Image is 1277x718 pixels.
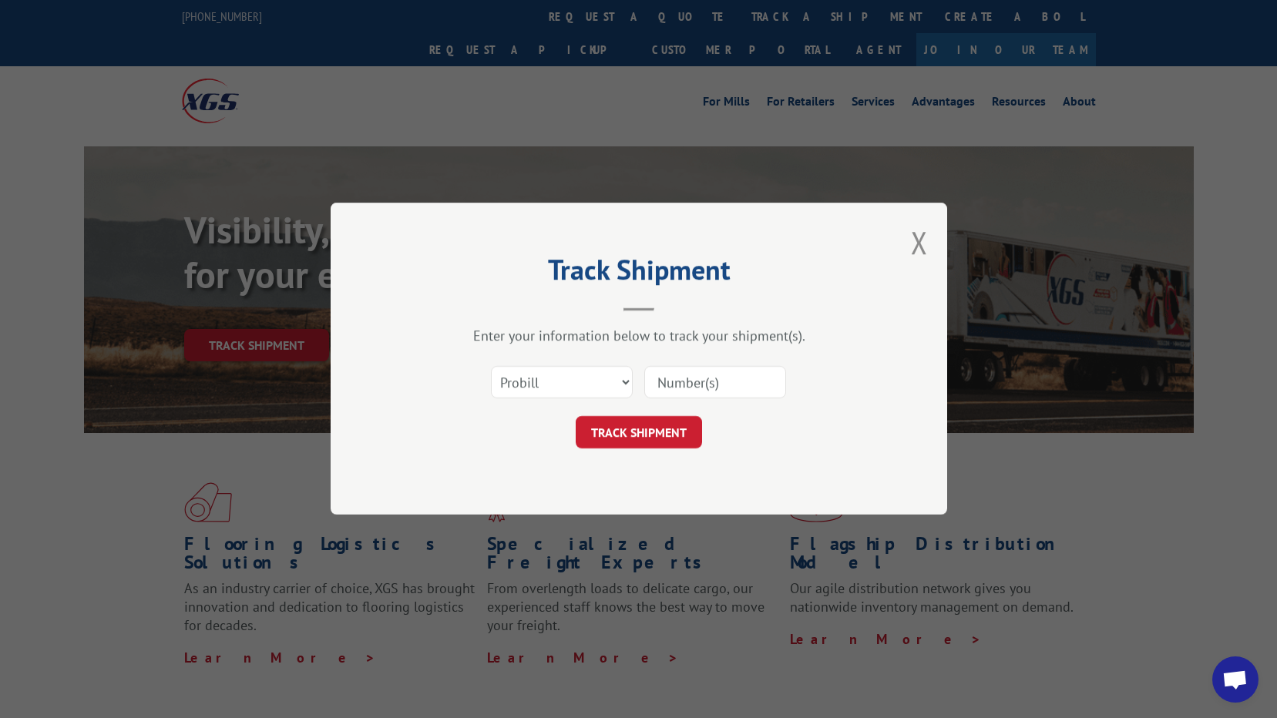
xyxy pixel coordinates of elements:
[644,367,786,399] input: Number(s)
[911,222,928,263] button: Close modal
[408,259,870,288] h2: Track Shipment
[408,327,870,345] div: Enter your information below to track your shipment(s).
[1212,656,1259,703] div: Open chat
[576,417,702,449] button: TRACK SHIPMENT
